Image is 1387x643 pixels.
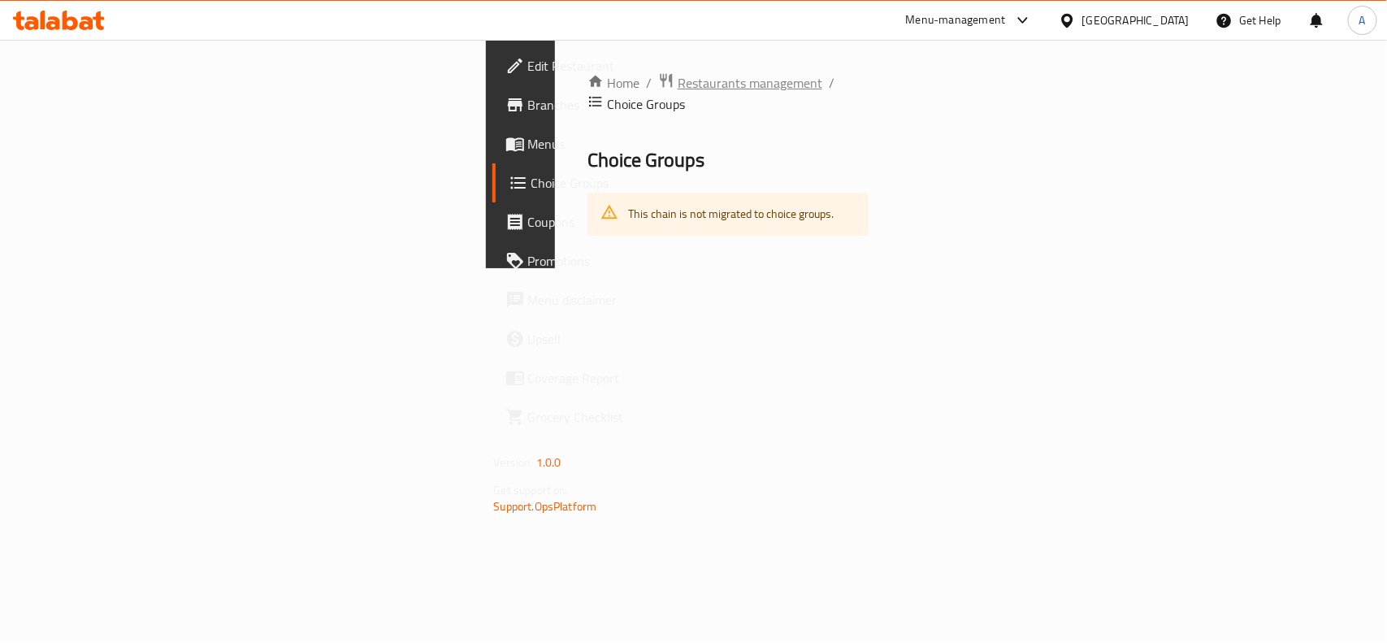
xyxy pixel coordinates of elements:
span: Coverage Report [528,368,704,388]
span: Choice Groups [531,173,704,193]
a: Menus [492,124,717,163]
span: Get support on: [494,480,569,501]
a: Promotions [492,241,717,280]
span: Grocery Checklist [528,407,704,427]
span: Edit Restaurant [528,56,704,76]
div: [GEOGRAPHIC_DATA] [1082,11,1190,29]
a: Upsell [492,319,717,358]
span: Menus [528,134,704,154]
span: Branches [528,95,704,115]
span: Promotions [528,251,704,271]
span: Version: [494,452,534,473]
a: Branches [492,85,717,124]
a: Choice Groups [492,163,717,202]
span: Menu disclaimer [528,290,704,310]
a: Coupons [492,202,717,241]
a: Edit Restaurant [492,46,717,85]
span: Upsell [528,329,704,349]
a: Support.OpsPlatform [494,496,597,517]
div: Menu-management [906,11,1006,30]
a: Grocery Checklist [492,398,717,437]
a: Menu disclaimer [492,280,717,319]
div: This chain is not migrated to choice groups. [628,198,834,231]
span: Coupons [528,212,704,232]
span: 1.0.0 [536,452,561,473]
nav: breadcrumb [587,72,869,115]
a: Coverage Report [492,358,717,398]
a: Restaurants management [658,72,822,93]
span: A [1359,11,1366,29]
span: Restaurants management [678,73,822,93]
li: / [829,73,834,93]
